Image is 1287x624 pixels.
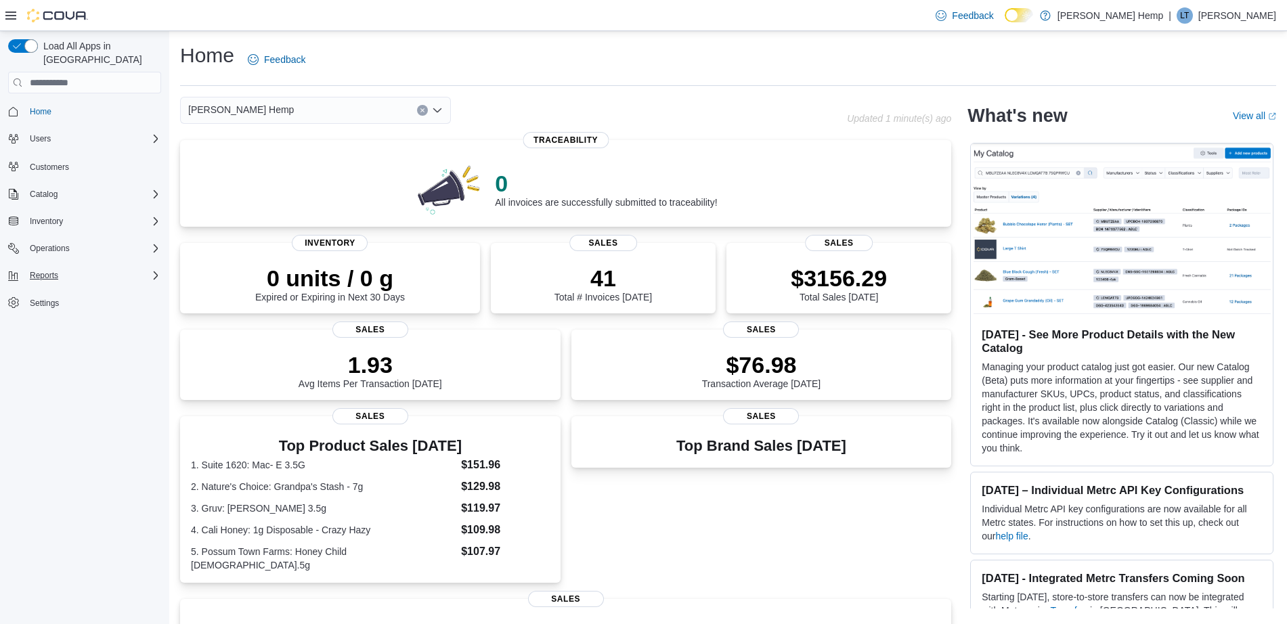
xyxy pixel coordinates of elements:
[461,543,549,560] dd: $107.97
[255,265,405,292] p: 0 units / 0 g
[1169,7,1171,24] p: |
[24,131,56,147] button: Users
[3,185,167,204] button: Catalog
[188,102,294,118] span: [PERSON_NAME] Hemp
[982,360,1262,455] p: Managing your product catalog just got easier. Our new Catalog (Beta) puts more information at yo...
[1177,7,1193,24] div: Lucas Todd
[191,523,456,537] dt: 4. Cali Honey: 1g Disposable - Crazy Hazy
[1005,22,1005,23] span: Dark Mode
[332,321,408,338] span: Sales
[461,522,549,538] dd: $109.98
[569,235,637,251] span: Sales
[3,239,167,258] button: Operations
[30,216,63,227] span: Inventory
[1233,110,1276,121] a: View allExternal link
[996,531,1028,541] a: help file
[3,156,167,176] button: Customers
[24,267,161,284] span: Reports
[191,480,456,493] dt: 2. Nature's Choice: Grandpa's Stash - 7g
[982,571,1262,585] h3: [DATE] - Integrated Metrc Transfers Coming Soon
[554,265,652,292] p: 41
[982,328,1262,355] h3: [DATE] - See More Product Details with the New Catalog
[30,270,58,281] span: Reports
[1180,7,1189,24] span: LT
[24,158,161,175] span: Customers
[417,105,428,116] button: Clear input
[528,591,604,607] span: Sales
[38,39,161,66] span: Load All Apps in [GEOGRAPHIC_DATA]
[30,298,59,309] span: Settings
[255,265,405,303] div: Expired or Expiring in Next 30 Days
[676,438,846,454] h3: Top Brand Sales [DATE]
[299,351,442,389] div: Avg Items Per Transaction [DATE]
[847,113,951,124] p: Updated 1 minute(s) ago
[461,457,549,473] dd: $151.96
[30,133,51,144] span: Users
[495,170,717,208] div: All invoices are successfully submitted to traceability!
[702,351,821,389] div: Transaction Average [DATE]
[982,483,1262,497] h3: [DATE] – Individual Metrc API Key Configurations
[3,102,167,121] button: Home
[24,186,161,202] span: Catalog
[299,351,442,378] p: 1.93
[3,293,167,313] button: Settings
[1198,7,1276,24] p: [PERSON_NAME]
[791,265,887,303] div: Total Sales [DATE]
[191,438,550,454] h3: Top Product Sales [DATE]
[30,189,58,200] span: Catalog
[523,132,609,148] span: Traceability
[24,131,161,147] span: Users
[414,162,485,216] img: 0
[723,408,799,424] span: Sales
[3,266,167,285] button: Reports
[191,502,456,515] dt: 3. Gruv: [PERSON_NAME] 3.5g
[27,9,88,22] img: Cova
[791,265,887,292] p: $3156.29
[24,294,161,311] span: Settings
[967,105,1067,127] h2: What's new
[723,321,799,338] span: Sales
[24,186,63,202] button: Catalog
[24,213,68,229] button: Inventory
[952,9,993,22] span: Feedback
[30,106,51,117] span: Home
[180,42,234,69] h1: Home
[24,295,64,311] a: Settings
[24,104,57,120] a: Home
[24,213,161,229] span: Inventory
[930,2,999,29] a: Feedback
[982,502,1262,543] p: Individual Metrc API key configurations are now available for all Metrc states. For instructions ...
[24,240,161,257] span: Operations
[702,351,821,378] p: $76.98
[191,545,456,572] dt: 5. Possum Town Farms: Honey Child [DEMOGRAPHIC_DATA].5g
[292,235,368,251] span: Inventory
[461,478,549,495] dd: $129.98
[264,53,305,66] span: Feedback
[1050,605,1090,616] a: Transfers
[495,170,717,197] p: 0
[332,408,408,424] span: Sales
[191,458,456,472] dt: 1. Suite 1620: Mac- E 3.5G
[30,243,70,254] span: Operations
[461,500,549,516] dd: $119.97
[24,240,75,257] button: Operations
[432,105,443,116] button: Open list of options
[1005,8,1033,22] input: Dark Mode
[24,159,74,175] a: Customers
[3,212,167,231] button: Inventory
[1057,7,1163,24] p: [PERSON_NAME] Hemp
[242,46,311,73] a: Feedback
[1268,112,1276,120] svg: External link
[8,96,161,348] nav: Complex example
[30,162,69,173] span: Customers
[24,103,161,120] span: Home
[805,235,873,251] span: Sales
[554,265,652,303] div: Total # Invoices [DATE]
[3,129,167,148] button: Users
[24,267,64,284] button: Reports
